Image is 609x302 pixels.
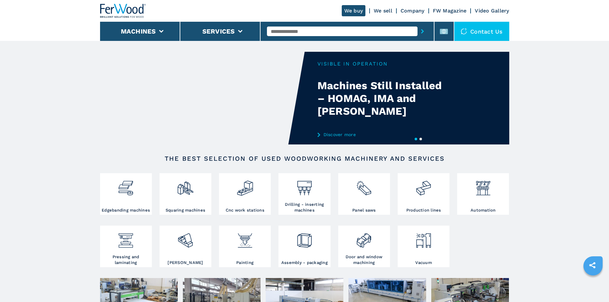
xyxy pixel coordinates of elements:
[398,226,449,267] a: Vacuum
[475,175,492,197] img: automazione.png
[433,8,467,14] a: FW Magazine
[100,4,146,18] img: Ferwood
[166,207,205,213] h3: Squaring machines
[461,28,467,35] img: Contact us
[100,226,152,267] a: Pressing and laminating
[419,138,422,140] button: 2
[100,52,305,144] video: Your browser does not support the video tag.
[471,207,496,213] h3: Automation
[418,24,427,39] button: submit-button
[398,173,449,215] a: Production lines
[415,260,432,266] h3: Vacuum
[281,260,328,266] h3: Assembly - packaging
[237,175,254,197] img: centro_di_lavoro_cnc_2.png
[117,227,134,249] img: pressa-strettoia.png
[177,227,194,249] img: levigatrici_2.png
[457,173,509,215] a: Automation
[168,260,203,266] h3: [PERSON_NAME]
[338,173,390,215] a: Panel saws
[317,132,443,137] a: Discover more
[584,257,600,273] a: sharethis
[121,27,156,35] button: Machines
[340,254,388,266] h3: Door and window machining
[475,8,509,14] a: Video Gallery
[454,22,509,41] div: Contact us
[278,226,330,267] a: Assembly - packaging
[352,207,376,213] h3: Panel saws
[296,227,313,249] img: montaggio_imballaggio_2.png
[102,207,150,213] h3: Edgebanding machines
[237,227,254,249] img: verniciatura_1.png
[226,207,264,213] h3: Cnc work stations
[296,175,313,197] img: foratrici_inseritrici_2.png
[415,175,432,197] img: linee_di_produzione_2.png
[278,173,330,215] a: Drilling - inserting machines
[160,173,211,215] a: Squaring machines
[342,5,366,16] a: We buy
[117,175,134,197] img: bordatrici_1.png
[102,254,150,266] h3: Pressing and laminating
[202,27,235,35] button: Services
[374,8,392,14] a: We sell
[121,155,489,162] h2: The best selection of used woodworking machinery and services
[177,175,194,197] img: squadratrici_2.png
[415,227,432,249] img: aspirazione_1.png
[355,175,372,197] img: sezionatrici_2.png
[401,8,425,14] a: Company
[582,273,604,297] iframe: Chat
[406,207,441,213] h3: Production lines
[236,260,254,266] h3: Painting
[219,226,271,267] a: Painting
[219,173,271,215] a: Cnc work stations
[355,227,372,249] img: lavorazione_porte_finestre_2.png
[160,226,211,267] a: [PERSON_NAME]
[415,138,417,140] button: 1
[100,173,152,215] a: Edgebanding machines
[338,226,390,267] a: Door and window machining
[280,202,329,213] h3: Drilling - inserting machines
